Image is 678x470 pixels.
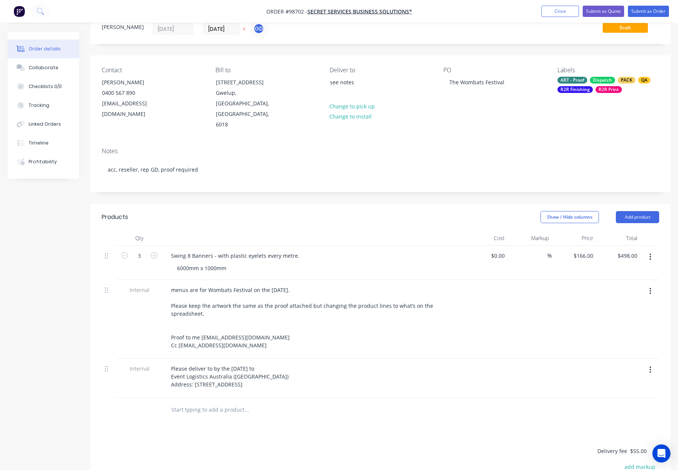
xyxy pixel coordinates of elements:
button: GD [253,23,264,34]
div: Bill to [215,67,317,74]
div: Please deliver to by the [DATE] to Event Logistics Australia ([GEOGRAPHIC_DATA]) Address: [STREET... [165,363,296,390]
div: Collaborate [29,64,58,71]
div: 6000mm x 1000mm [171,263,232,274]
div: see notes [330,77,392,88]
div: 0400 567 890 [102,88,165,98]
span: Internal [120,286,159,294]
span: Delivery fee [597,447,627,455]
input: Start typing to add a product... [171,402,322,417]
div: Timeline [29,140,49,146]
div: Deliver to [330,67,431,74]
span: % [547,251,552,260]
button: Submit as Quote [583,6,624,17]
button: Timeline [8,134,79,152]
div: Notes [102,148,659,155]
button: Linked Orders [8,115,79,134]
div: acc, reseller, rep GD, proof required [102,158,659,181]
div: menus are for Wombats Festival on the [DATE]. Please keep the artwork the same as the proof attac... [165,284,460,351]
div: Linked Orders [29,121,61,128]
div: [PERSON_NAME] [102,77,165,88]
button: Collaborate [8,58,79,77]
div: Qty [117,231,162,246]
button: Change to install [325,111,376,122]
span: $55.00 [630,447,647,455]
div: ART - Proof [557,77,587,84]
div: QA [638,77,651,84]
div: Dispatch [590,77,615,84]
div: R2R Print [596,86,622,93]
div: [STREET_ADDRESS]Gwelup, [GEOGRAPHIC_DATA], [GEOGRAPHIC_DATA], 6018 [209,77,285,130]
button: Add product [616,211,659,223]
button: Checklists 0/0 [8,77,79,96]
span: Order #98702 - [266,8,307,15]
button: Close [541,6,579,17]
div: [PERSON_NAME] [102,23,143,31]
div: Profitability [29,158,57,165]
div: [STREET_ADDRESS] [216,77,278,88]
button: Show / Hide columns [541,211,599,223]
a: Secret Services Business Solutions* [307,8,412,15]
div: PACK [618,77,635,84]
div: Markup [508,231,552,246]
div: Price [552,231,596,246]
div: Labels [557,67,659,74]
div: Order details [29,46,61,52]
button: Tracking [8,96,79,115]
div: Total [596,231,641,246]
div: R2R Finishing [557,86,593,93]
div: [EMAIL_ADDRESS][DOMAIN_NAME] [102,98,165,119]
button: Change to pick up [325,101,379,111]
span: Draft [603,23,648,32]
div: The Wombats Festival [443,77,510,88]
div: Cost [463,231,508,246]
div: Swing 8 Banners - with plastic eyelets every metre. [165,250,305,261]
button: Profitability [8,152,79,171]
div: see notes [324,77,399,101]
div: Products [102,213,128,222]
div: Tracking [29,102,49,109]
div: Contact [102,67,203,74]
button: Order details [8,40,79,58]
button: Submit as Order [628,6,669,17]
span: Internal [120,365,159,373]
div: Checklists 0/0 [29,83,62,90]
img: Factory [14,6,25,17]
div: [PERSON_NAME]0400 567 890[EMAIL_ADDRESS][DOMAIN_NAME] [96,77,171,120]
div: PO [443,67,545,74]
div: Gwelup, [GEOGRAPHIC_DATA], [GEOGRAPHIC_DATA], 6018 [216,88,278,130]
div: Open Intercom Messenger [652,444,670,462]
